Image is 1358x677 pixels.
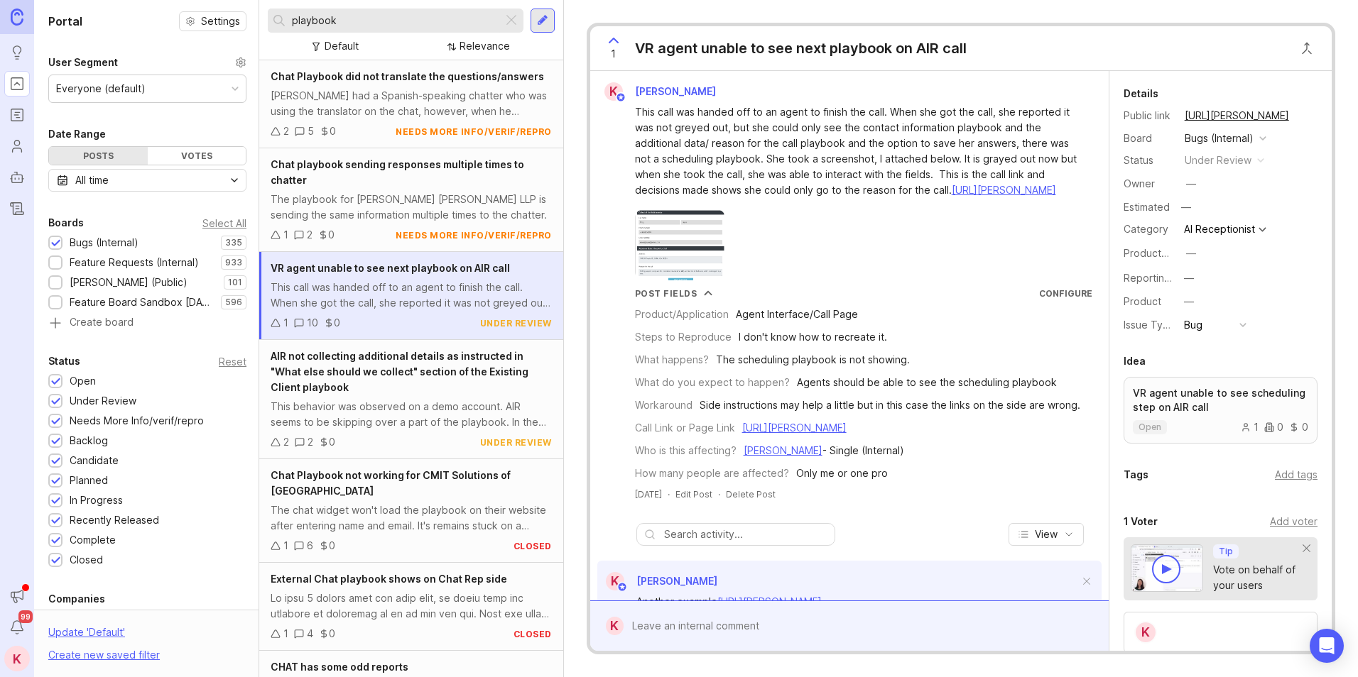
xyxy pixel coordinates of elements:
label: Reporting Team [1124,272,1200,284]
div: 2 [307,227,313,243]
div: 0 [1264,422,1283,432]
div: K [606,572,624,590]
div: 5 [308,123,314,139]
button: Notifications [4,615,30,640]
div: Call Link or Page Link [635,420,735,436]
p: VR agent unable to see scheduling step on AIR call [1133,386,1308,414]
p: Tip [1219,546,1233,557]
a: External Chat playbook shows on Chat Rep sideLo ipsu 5 dolors amet con adip elit, se doeiu temp i... [259,563,563,651]
label: ProductboardID [1124,247,1199,259]
button: ProductboardID [1182,244,1200,263]
div: In Progress [70,492,123,508]
div: Lo ipsu 5 dolors amet con adip elit, se doeiu temp inc utlabore et doloremag al en ad min ven qui... [271,590,552,622]
div: Feature Requests (Internal) [70,255,199,270]
div: Closed [70,552,103,568]
div: This call was handed off to an agent to finish the call. When she got the call, she reported it w... [635,104,1080,198]
img: https://canny-assets.io/images/33b44ca1b6c73a45932de8c80c627d36.png [635,209,725,280]
span: CHAT has some odd reports [271,661,408,673]
div: Tags [1124,466,1148,483]
div: 1 [283,227,288,243]
div: K [4,646,30,671]
div: Needs More Info/verif/repro [70,413,204,429]
img: video-thumbnail-vote-d41b83416815613422e2ca741bf692cc.jpg [1131,544,1203,592]
div: — [1184,294,1194,309]
div: K [606,617,624,635]
div: Planned [70,473,108,488]
div: Estimated [1124,202,1170,212]
div: Post Fields [635,287,697,299]
a: Chat Playbook did not translate the questions/answers[PERSON_NAME] had a Spanish-speaking chatter... [259,60,563,148]
span: Chat Playbook did not translate the questions/answers [271,70,544,82]
svg: toggle icon [223,175,246,186]
div: Bugs (Internal) [70,235,138,251]
div: 1 Voter [1124,513,1158,530]
div: 1 [283,538,288,554]
a: K[PERSON_NAME] [597,572,717,590]
div: K [604,82,623,101]
div: What happens? [635,352,709,368]
span: 1 [611,46,616,62]
div: 0 [329,626,335,642]
a: Chat Playbook not working for CMIT Solutions of [GEOGRAPHIC_DATA]The chat widget won't load the p... [259,459,563,563]
span: [PERSON_NAME] [635,85,716,97]
span: VR agent unable to see next playbook on AIR call [271,262,510,274]
label: Product [1124,295,1161,307]
div: Add voter [1270,514,1318,529]
a: [URL][PERSON_NAME] [717,595,822,607]
div: 0 [329,538,335,554]
a: Configure [1039,288,1092,299]
a: Portal [4,71,30,97]
label: Issue Type [1124,319,1175,331]
div: Product/Application [635,307,729,322]
div: Who is this affecting? [635,443,737,458]
div: Default [325,38,359,54]
div: I don't know how to recreate it. [739,329,887,345]
div: · [718,488,720,500]
div: Workaround [635,397,692,413]
div: — [1184,270,1194,286]
img: member badge [616,581,627,592]
div: Under Review [70,393,136,409]
a: [URL][PERSON_NAME] [742,422,847,434]
div: Relevance [460,38,510,54]
div: 6 [307,538,313,554]
div: needs more info/verif/repro [396,229,552,241]
a: AIR not collecting additional details as instructed in "What else should we collect" section of t... [259,340,563,459]
div: Delete Post [726,488,776,500]
div: Status [1124,153,1173,168]
div: 0 [334,315,340,331]
img: Canny Home [11,9,23,25]
div: Companies [48,590,105,607]
div: under review [1185,153,1251,168]
div: Create new saved filter [48,647,160,663]
button: Announcements [4,583,30,609]
div: 2 [308,434,313,450]
div: Bug [1184,317,1202,333]
div: How many people are affected? [635,466,789,481]
a: VR agent unable to see next playbook on AIR callThis call was handed off to an agent to finish th... [259,252,563,340]
div: 0 [330,123,336,139]
div: Idea [1124,353,1146,370]
div: This call was handed off to an agent to finish the call. When she got the call, she reported it w... [271,280,552,311]
a: Ideas [4,40,30,65]
div: K [1134,621,1157,644]
div: under review [480,317,552,329]
div: Public link [1124,108,1173,123]
a: Chat playbook sending responses multiple times to chatterThe playbook for [PERSON_NAME] [PERSON_N... [259,148,563,252]
div: [PERSON_NAME] had a Spanish-speaking chatter who was using the translator on the chat, however, w... [271,88,552,119]
a: [DATE] [635,488,662,500]
div: Vote on behalf of your users [1213,562,1303,593]
div: User Segment [48,54,118,71]
div: Open Intercom Messenger [1310,629,1344,663]
div: Only me or one pro [796,466,888,481]
p: 596 [225,297,242,308]
p: 335 [225,237,242,248]
button: Settings [179,11,246,31]
div: 2 [283,123,289,139]
a: Autopilot [4,165,30,190]
span: View [1035,527,1058,541]
div: Agents should be able to see the scheduling playbook [797,375,1057,390]
div: 1 [283,626,288,642]
div: — [1177,198,1195,216]
div: The scheduling playbook is not showing. [716,352,910,368]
